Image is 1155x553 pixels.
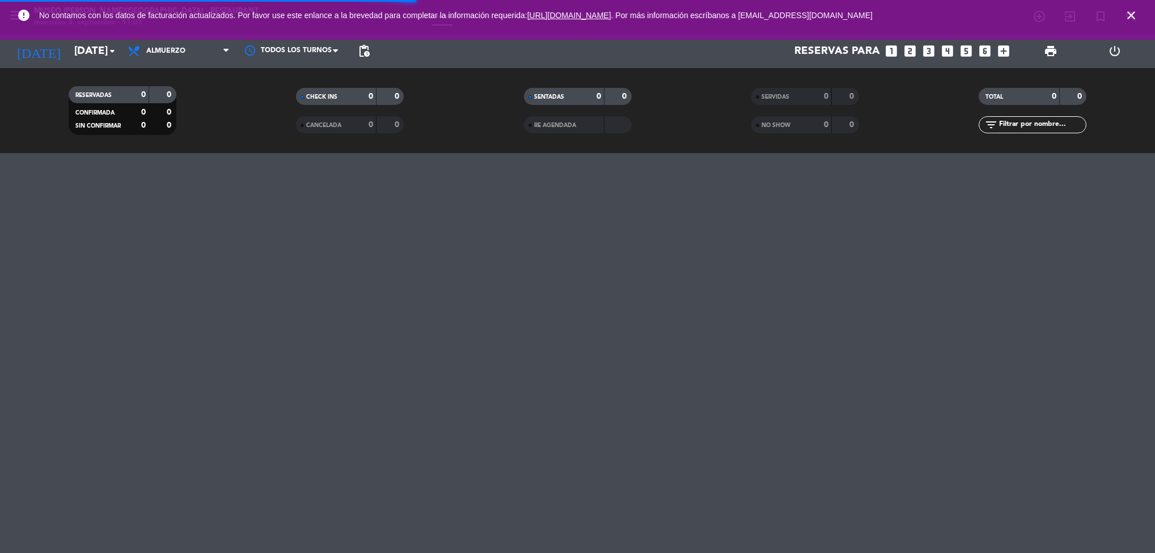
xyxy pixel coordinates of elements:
span: TOTAL [985,94,1003,100]
strong: 0 [1052,92,1056,100]
span: NO SHOW [761,123,790,128]
i: looks_3 [921,44,936,58]
strong: 0 [167,91,174,99]
strong: 0 [141,91,146,99]
span: Almuerzo [146,47,185,55]
span: No contamos con los datos de facturación actualizados. Por favor use este enlance a la brevedad p... [39,11,873,20]
div: LOG OUT [1082,34,1146,68]
strong: 0 [395,92,401,100]
strong: 0 [369,92,373,100]
span: Reservas para [794,45,880,57]
i: looks_two [903,44,917,58]
span: CONFIRMADA [75,110,115,116]
a: . Por más información escríbanos a [EMAIL_ADDRESS][DOMAIN_NAME] [611,11,873,20]
span: print [1044,44,1057,58]
strong: 0 [369,121,373,129]
strong: 0 [167,121,174,129]
a: [URL][DOMAIN_NAME] [527,11,611,20]
i: looks_one [884,44,899,58]
i: add_box [996,44,1011,58]
i: close [1124,9,1138,22]
span: RESERVADAS [75,92,112,98]
span: SENTADAS [534,94,564,100]
strong: 0 [824,92,828,100]
i: looks_4 [940,44,955,58]
strong: 0 [849,92,856,100]
i: arrow_drop_down [105,44,119,58]
strong: 0 [824,121,828,129]
strong: 0 [849,121,856,129]
i: power_settings_new [1108,44,1122,58]
strong: 0 [141,121,146,129]
span: CANCELADA [306,123,341,128]
i: looks_6 [978,44,992,58]
strong: 0 [622,92,629,100]
i: error [17,9,31,22]
span: CHECK INS [306,94,337,100]
span: pending_actions [357,44,371,58]
span: SERVIDAS [761,94,789,100]
i: looks_5 [959,44,974,58]
strong: 0 [1077,92,1084,100]
span: RE AGENDADA [534,123,576,128]
i: [DATE] [9,39,69,64]
input: Filtrar por nombre... [998,119,1086,131]
strong: 0 [167,108,174,116]
strong: 0 [596,92,601,100]
i: filter_list [984,118,998,132]
strong: 0 [141,108,146,116]
span: SIN CONFIRMAR [75,123,121,129]
strong: 0 [395,121,401,129]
